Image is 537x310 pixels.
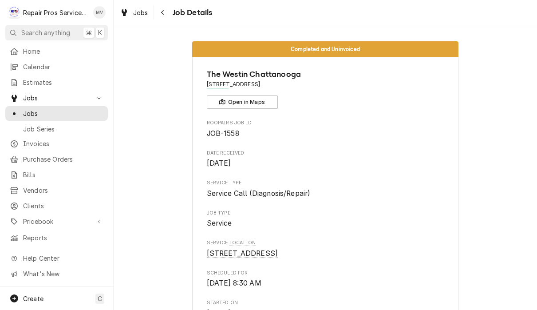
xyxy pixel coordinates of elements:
span: Service Location [207,248,444,259]
span: Pricebook [23,217,90,226]
span: Job Type [207,210,444,217]
span: Job Series [23,124,103,134]
a: Jobs [5,106,108,121]
span: Service Type [207,188,444,199]
span: Calendar [23,62,103,72]
a: Bills [5,167,108,182]
button: Navigate back [156,5,170,20]
span: Scheduled For [207,270,444,277]
span: Date Received [207,158,444,169]
span: Search anything [21,28,70,37]
span: Address [207,80,444,88]
div: Roopairs Job ID [207,119,444,139]
div: Service Type [207,179,444,199]
span: Completed and Uninvoiced [291,46,360,52]
a: Go to Jobs [5,91,108,105]
span: ⌘ [86,28,92,37]
a: Go to Pricebook [5,214,108,229]
span: Scheduled For [207,278,444,289]
div: Mindy Volker's Avatar [93,6,106,19]
div: Status [192,41,458,57]
a: Vendors [5,183,108,198]
a: Job Series [5,122,108,136]
span: Jobs [23,109,103,118]
div: Date Received [207,150,444,169]
span: Service Type [207,179,444,187]
a: Invoices [5,136,108,151]
a: Reports [5,231,108,245]
a: Clients [5,199,108,213]
span: Job Type [207,218,444,229]
span: Purchase Orders [23,155,103,164]
span: Started On [207,299,444,306]
span: Job Details [170,7,213,19]
div: MV [93,6,106,19]
div: R [8,6,20,19]
span: What's New [23,269,103,278]
span: Clients [23,201,103,211]
div: Repair Pros Services Inc's Avatar [8,6,20,19]
span: [DATE] 8:30 AM [207,279,261,287]
button: Search anything⌘K [5,25,108,40]
span: [DATE] [207,159,231,167]
a: Go to Help Center [5,251,108,266]
span: K [98,28,102,37]
span: Service [207,239,444,246]
span: Jobs [133,8,148,17]
span: Reports [23,233,103,242]
span: JOB-1558 [207,129,239,138]
a: Jobs [116,5,152,20]
span: Roopairs Job ID [207,128,444,139]
span: Name [207,68,444,80]
div: Repair Pros Services Inc [23,8,88,17]
button: Open in Maps [207,95,278,109]
span: Service Call (Diagnosis/Repair) [207,189,311,198]
span: Jobs [23,93,90,103]
span: C [98,294,102,303]
a: Calendar [5,60,108,74]
span: Create [23,295,43,302]
span: Estimates [23,78,103,87]
a: Purchase Orders [5,152,108,167]
span: Roopairs Job ID [207,119,444,127]
span: Date Received [207,150,444,157]
a: Estimates [5,75,108,90]
span: Invoices [23,139,103,148]
span: Vendors [23,186,103,195]
a: Home [5,44,108,59]
span: Service [207,219,232,227]
div: Scheduled For [207,270,444,289]
span: Bills [23,170,103,179]
a: Go to What's New [5,266,108,281]
span: Home [23,47,103,56]
div: Client Information [207,68,444,109]
div: Job Type [207,210,444,229]
span: Help Center [23,254,103,263]
div: Service Location [207,239,444,258]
